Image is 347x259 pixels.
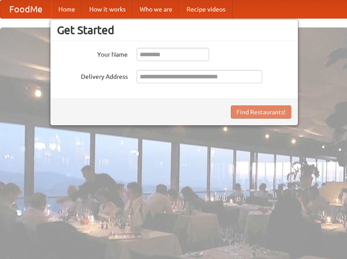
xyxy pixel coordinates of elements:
[57,48,128,59] label: Your Name
[57,70,128,81] label: Delivery Address
[231,105,291,119] button: Find Restaurants!
[82,0,133,18] a: How it works
[57,23,291,37] h3: Get Started
[51,0,82,18] a: Home
[179,0,233,18] a: Recipe videos
[0,0,51,18] a: FoodMe
[133,0,179,18] a: Who we are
